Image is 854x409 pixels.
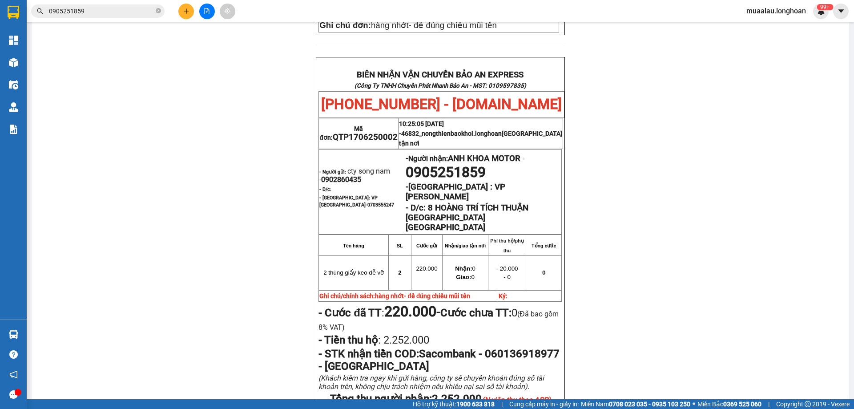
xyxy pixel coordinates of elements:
[319,186,331,192] strong: - D/c:
[330,393,551,405] span: Tổng thu người nhận:
[406,182,505,202] strong: -
[496,265,518,272] span: - 20.000
[9,80,18,89] img: warehouse-icon
[9,102,18,112] img: warehouse-icon
[723,401,761,408] strong: 0369 525 060
[817,7,825,15] img: icon-new-feature
[319,167,390,184] span: cty song nam -
[499,292,508,300] strong: Ký:
[9,58,18,67] img: warehouse-icon
[204,8,210,14] span: file-add
[416,265,437,272] span: 220.000
[805,401,811,407] span: copyright
[354,82,526,89] strong: (Công Ty TNHH Chuyển Phát Nhanh Bảo An - MST: 0109597835)
[384,303,436,320] strong: 220.000
[697,399,761,409] span: Miền Bắc
[384,303,440,320] span: -
[49,6,154,16] input: Tìm tên, số ĐT hoặc mã đơn
[319,195,394,208] span: - [GEOGRAPHIC_DATA]: VP [GEOGRAPHIC_DATA]-
[448,154,520,163] span: ANH KHOA MOTOR
[178,4,194,19] button: plus
[220,4,235,19] button: aim
[319,292,470,300] strong: Ghi chú/chính sách:
[318,334,429,346] span: :
[406,203,528,232] strong: 8 HOÀNG TRÍ TÍCH THUẬN [GEOGRAPHIC_DATA] [GEOGRAPHIC_DATA]
[501,399,503,409] span: |
[224,8,230,14] span: aim
[413,399,495,409] span: Hỗ trợ kỹ thuật:
[542,269,545,276] span: 0
[333,132,398,142] span: QTP1706250002
[8,6,19,19] img: logo-vxr
[183,8,189,14] span: plus
[398,269,401,276] span: 2
[318,374,544,391] span: (Khách kiểm tra ngay khi gửi hàng, công ty sẽ chuyển khoản đúng số tài khoản trên, không chịu trá...
[318,307,382,319] strong: - Cước đã TT
[833,4,849,19] button: caret-down
[455,265,472,272] strong: Nhận:
[318,348,560,373] span: Sacombank - 060136918977 - [GEOGRAPHIC_DATA]
[609,401,690,408] strong: 0708 023 035 - 0935 103 250
[367,202,394,208] span: 0703555247
[490,238,524,253] strong: Phí thu hộ/phụ thu
[9,125,18,134] img: solution-icon
[318,334,378,346] strong: - Tiền thu hộ
[739,5,813,16] span: muaalau.longhoan
[9,330,18,339] img: warehouse-icon
[532,243,556,248] strong: Tổng cước
[397,243,403,248] strong: SL
[456,274,474,280] span: 0
[318,348,560,373] span: - STK nhận tiền COD:
[408,154,520,163] span: Người nhận:
[156,8,161,13] span: close-circle
[482,396,551,404] em: (N.viên thu theo APP)
[406,203,426,213] strong: - D/c:
[319,169,346,175] strong: - Người gửi:
[504,274,511,280] span: - 0
[406,182,505,202] span: [GEOGRAPHIC_DATA] : VP [PERSON_NAME]
[9,36,18,45] img: dashboard-icon
[416,243,437,248] strong: Cước gửi
[445,243,486,248] strong: Nhận/giao tận nơi
[37,8,43,14] span: search
[156,7,161,16] span: close-circle
[406,154,520,163] strong: -
[319,20,497,30] span: hàng nhớt- để đúng chiều mũi tên
[399,120,562,147] span: 10:25:05 [DATE] -
[199,4,215,19] button: file-add
[375,292,470,300] span: hàng nhớt- để đúng chiều mũi tên
[406,164,486,181] span: 0905251859
[319,20,371,30] strong: Ghi chú đơn:
[399,130,562,147] span: [GEOGRAPHIC_DATA] tận nơi
[455,265,475,272] span: 0
[319,125,398,141] span: Mã đơn:
[440,307,512,319] strong: Cước chưa TT:
[9,390,18,399] span: message
[432,393,551,405] span: 2.252.000
[399,130,562,147] span: 46832_nongthienbaokhoi.longhoan
[9,370,18,379] span: notification
[456,274,471,280] strong: Giao:
[456,401,495,408] strong: 1900 633 818
[509,399,579,409] span: Cung cấp máy in - giấy in:
[323,269,384,276] span: 2 thùng giấy keo dễ vỡ
[9,350,18,359] span: question-circle
[768,399,769,409] span: |
[520,154,524,163] span: -
[381,334,429,346] span: 2.252.000
[693,402,695,406] span: ⚪️
[343,243,364,248] strong: Tên hàng
[321,175,361,184] span: 0902860435
[357,70,524,80] strong: BIÊN NHẬN VẬN CHUYỂN BẢO AN EXPRESS
[581,399,690,409] span: Miền Nam
[318,307,440,319] span: :
[318,310,558,332] span: (Đã bao gồm 8% VAT)
[817,4,833,10] sup: 507
[837,7,845,15] span: caret-down
[321,96,562,113] span: [PHONE_NUMBER] - [DOMAIN_NAME]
